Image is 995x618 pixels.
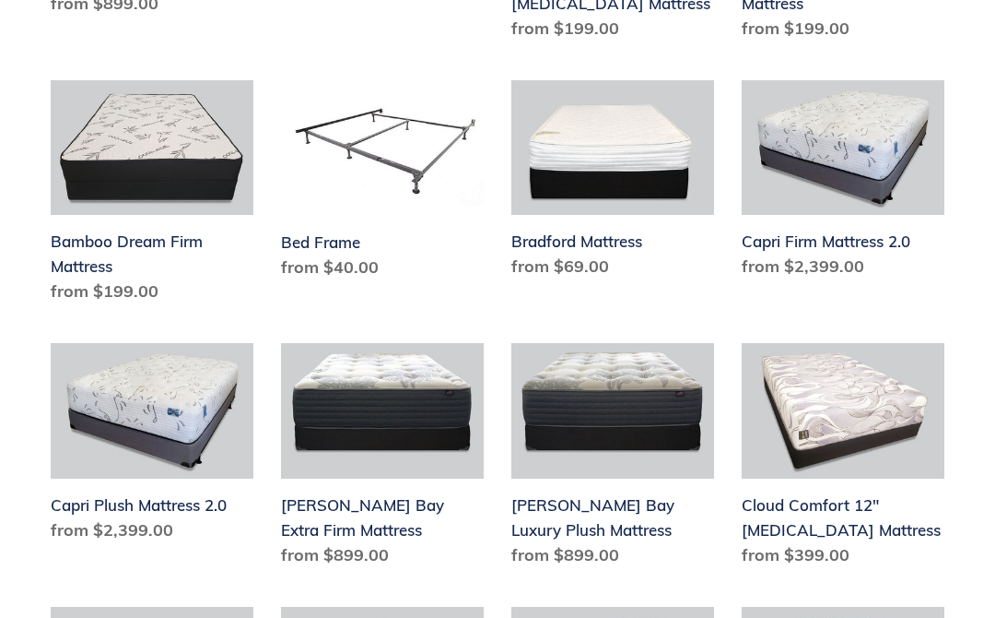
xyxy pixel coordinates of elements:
[51,343,253,550] a: Capri Plush Mattress 2.0
[511,80,714,287] a: Bradford Mattress
[511,343,714,575] a: Chadwick Bay Luxury Plush Mattress
[742,343,944,575] a: Cloud Comfort 12" Memory Foam Mattress
[281,80,484,287] a: Bed Frame
[281,343,484,575] a: Chadwick Bay Extra Firm Mattress
[51,80,253,312] a: Bamboo Dream Firm Mattress
[742,80,944,287] a: Capri Firm Mattress 2.0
